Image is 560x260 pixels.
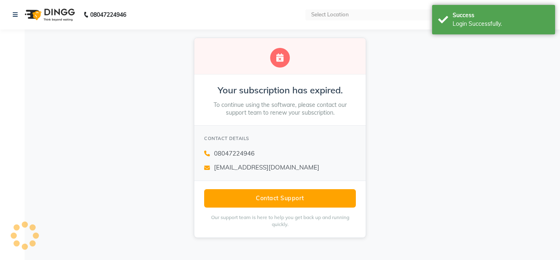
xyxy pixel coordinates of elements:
[214,163,319,172] span: [EMAIL_ADDRESS][DOMAIN_NAME]
[204,189,356,208] button: Contact Support
[21,3,77,26] img: logo
[204,101,356,117] p: To continue using the software, please contact our support team to renew your subscription.
[311,11,349,19] div: Select Location
[453,11,549,20] div: Success
[453,20,549,28] div: Login Successfully.
[204,214,356,228] p: Our support team is here to help you get back up and running quickly.
[204,84,356,96] h2: Your subscription has expired.
[204,136,249,141] span: CONTACT DETAILS
[90,3,126,26] b: 08047224946
[214,149,255,158] span: 08047224946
